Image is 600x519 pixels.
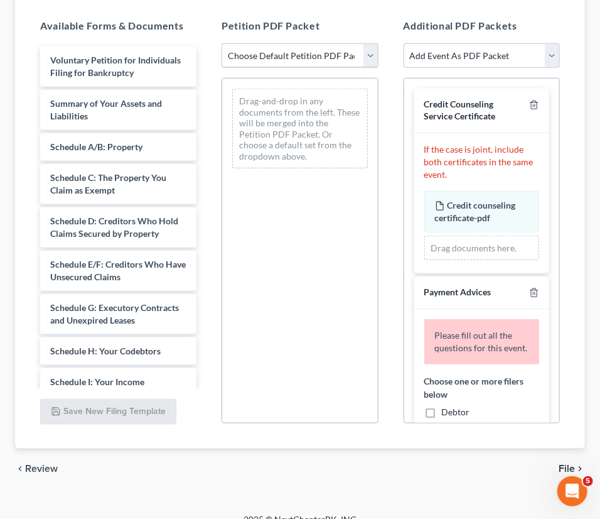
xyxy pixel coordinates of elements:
span: File [559,464,575,474]
button: Save New Filing Template [40,399,176,425]
span: 5 [583,476,593,486]
span: Voluntary Petition for Individuals Filing for Bankruptcy [50,55,181,78]
span: Credit Counseling Service Certificate [424,99,496,121]
i: chevron_right [575,464,585,474]
span: Schedule E/F: Creditors Who Have Unsecured Claims [50,259,186,282]
h5: Additional PDF Packets [404,18,560,33]
div: Drag documents here. [424,236,539,261]
span: Please fill out all the questions for this event. [434,330,527,353]
span: Debtor [442,407,470,417]
span: Schedule I: Your Income [50,376,144,387]
span: Schedule C: The Property You Claim as Exempt [50,172,166,195]
span: Summary of Your Assets and Liabilities [50,98,162,121]
div: Drag-and-drop in any documents from the left. These will be merged into the Petition PDF Packet. ... [232,89,367,168]
p: If the case is joint, include both certificates in the same event. [424,143,539,181]
span: Payment Advices [424,287,491,297]
h5: Available Forms & Documents [40,18,196,33]
iframe: Intercom live chat [557,476,587,506]
span: Schedule A/B: Property [50,141,142,152]
i: chevron_left [15,464,25,474]
span: Schedule H: Your Codebtors [50,346,161,356]
span: Schedule G: Executory Contracts and Unexpired Leases [50,302,179,325]
span: Credit counseling certificate-pdf [435,200,516,223]
span: Petition PDF Packet [222,19,319,31]
span: Review [25,464,58,474]
button: chevron_left Review [15,464,70,474]
span: Schedule D: Creditors Who Hold Claims Secured by Property [50,216,178,239]
label: Choose one or more filers below [424,374,539,401]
